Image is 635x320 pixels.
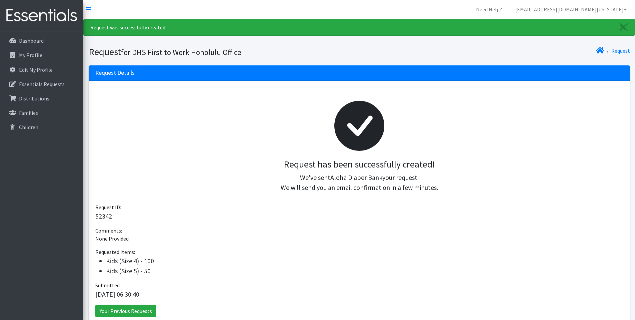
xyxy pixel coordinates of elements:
p: Families [19,109,38,116]
a: Request [611,47,630,54]
div: Request was successfully created. [83,19,635,36]
a: Need Help? [471,3,507,16]
span: None Provided [95,235,129,242]
a: [EMAIL_ADDRESS][DOMAIN_NAME][US_STATE] [510,3,632,16]
h3: Request has been successfully created! [101,159,618,170]
span: Aloha Diaper Bank [330,173,382,182]
a: Dashboard [3,34,81,47]
a: Your Previous Requests [95,305,156,317]
p: 52342 [95,211,623,221]
span: Requested Items: [95,249,135,255]
p: Essentials Requests [19,81,65,87]
small: for DHS First to Work Honolulu Office [121,47,241,57]
p: We've sent your request. We will send you an email confirmation in a few minutes. [101,173,618,193]
p: Children [19,124,38,130]
p: Dashboard [19,37,44,44]
a: My Profile [3,48,81,62]
a: Children [3,120,81,134]
h3: Request Details [95,69,135,76]
h1: Request [89,46,357,58]
img: HumanEssentials [3,4,81,27]
li: Kids (Size 4) - 100 [106,256,623,266]
p: [DATE] 06:30:40 [95,289,623,299]
li: Kids (Size 5) - 50 [106,266,623,276]
span: Submitted: [95,282,121,289]
a: Distributions [3,92,81,105]
a: Close [613,19,635,35]
p: Edit My Profile [19,66,53,73]
span: Request ID: [95,204,121,211]
p: Distributions [19,95,49,102]
a: Edit My Profile [3,63,81,76]
a: Families [3,106,81,119]
a: Essentials Requests [3,77,81,91]
span: Comments: [95,227,122,234]
p: My Profile [19,52,42,58]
